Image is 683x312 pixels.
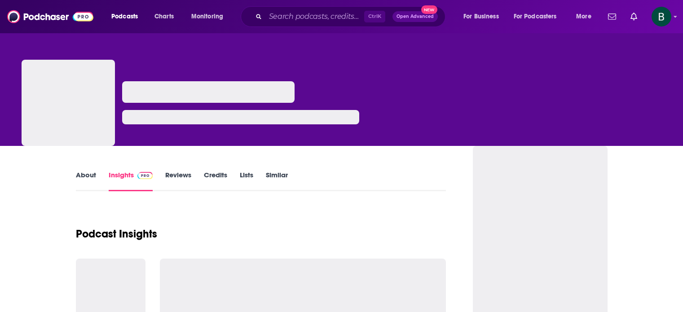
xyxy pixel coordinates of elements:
[604,9,620,24] a: Show notifications dropdown
[185,9,235,24] button: open menu
[508,9,570,24] button: open menu
[576,10,591,23] span: More
[154,10,174,23] span: Charts
[570,9,603,24] button: open menu
[240,171,253,191] a: Lists
[204,171,227,191] a: Credits
[652,7,671,26] span: Logged in as betsy46033
[266,171,288,191] a: Similar
[397,14,434,19] span: Open Advanced
[111,10,138,23] span: Podcasts
[109,171,153,191] a: InsightsPodchaser Pro
[421,5,437,14] span: New
[165,171,191,191] a: Reviews
[137,172,153,179] img: Podchaser Pro
[652,7,671,26] button: Show profile menu
[105,9,150,24] button: open menu
[627,9,641,24] a: Show notifications dropdown
[76,171,96,191] a: About
[392,11,438,22] button: Open AdvancedNew
[149,9,179,24] a: Charts
[265,9,364,24] input: Search podcasts, credits, & more...
[364,11,385,22] span: Ctrl K
[76,227,157,241] h1: Podcast Insights
[249,6,454,27] div: Search podcasts, credits, & more...
[463,10,499,23] span: For Business
[457,9,510,24] button: open menu
[7,8,93,25] img: Podchaser - Follow, Share and Rate Podcasts
[652,7,671,26] img: User Profile
[191,10,223,23] span: Monitoring
[514,10,557,23] span: For Podcasters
